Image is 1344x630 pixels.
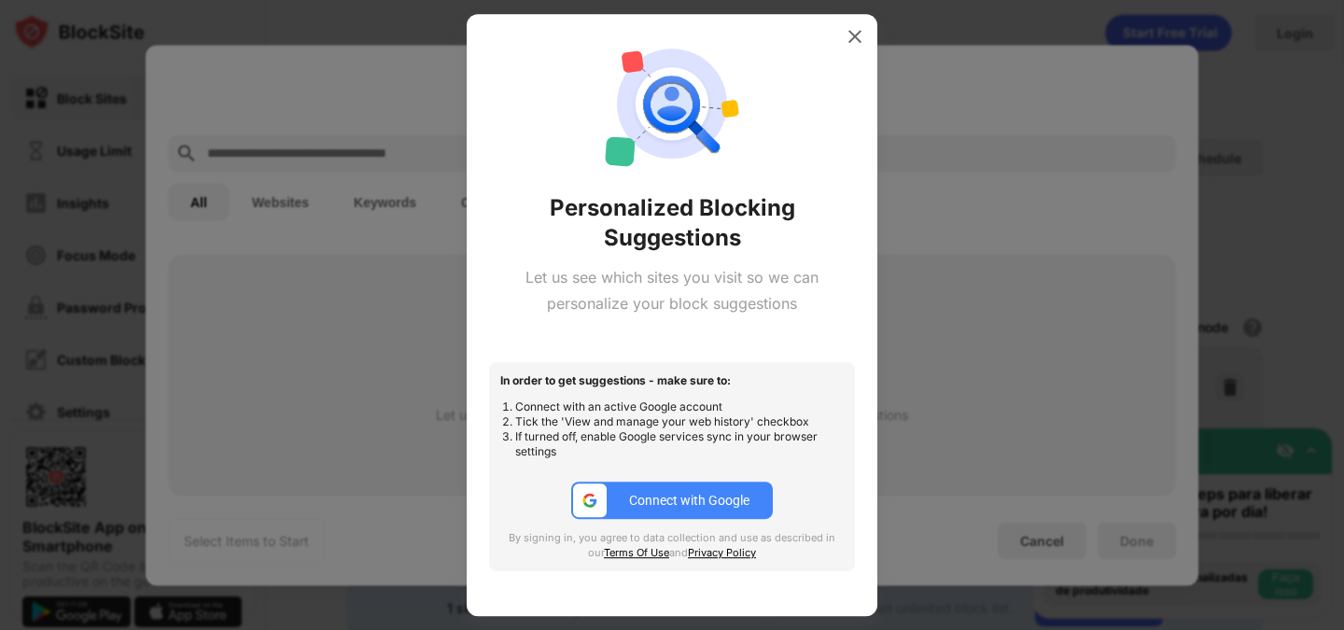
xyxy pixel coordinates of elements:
[515,414,844,429] li: Tick the 'View and manage your web history' checkbox
[515,399,844,414] li: Connect with an active Google account
[605,36,739,171] img: personal-suggestions.svg
[669,546,688,559] span: and
[604,546,669,559] a: Terms Of Use
[509,531,835,559] span: By signing in, you agree to data collection and use as described in our
[629,493,749,508] div: Connect with Google
[571,482,773,519] button: google-icConnect with Google
[500,373,844,388] div: In order to get suggestions - make sure to:
[515,429,844,459] li: If turned off, enable Google services sync in your browser settings
[489,264,855,318] div: Let us see which sites you visit so we can personalize your block suggestions
[581,492,598,509] img: google-ic
[688,546,756,559] a: Privacy Policy
[489,193,855,253] div: Personalized Blocking Suggestions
